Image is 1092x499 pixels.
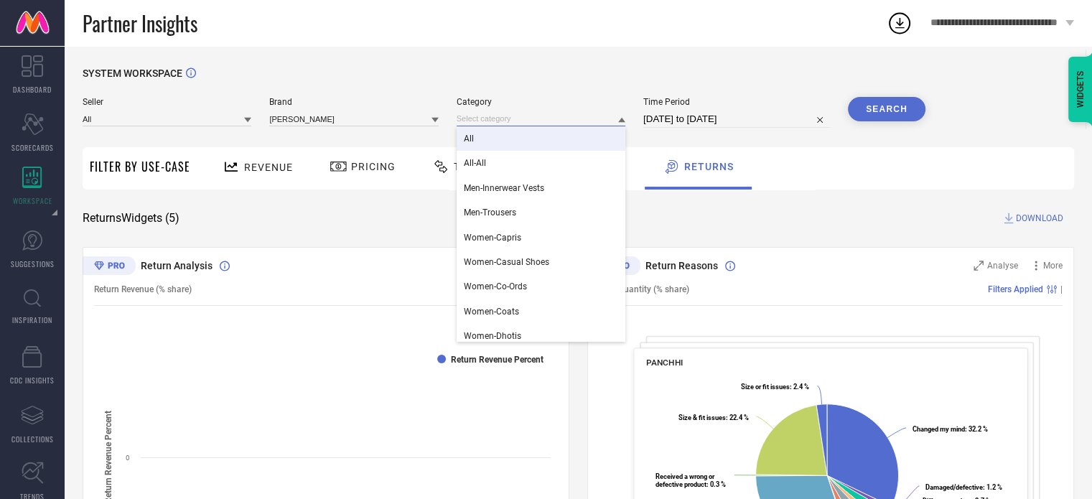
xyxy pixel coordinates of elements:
input: Select time period [643,111,830,128]
span: Filter By Use-Case [90,158,190,175]
span: All-All [464,158,486,168]
span: Traffic [454,161,498,172]
span: Partner Insights [83,9,197,38]
span: Sold Quantity (% share) [599,284,689,294]
span: Returns [684,161,734,172]
span: SCORECARDS [11,142,54,153]
span: WORKSPACE [13,195,52,206]
span: All [464,134,474,144]
span: DOWNLOAD [1016,211,1063,225]
span: Analyse [987,261,1018,271]
div: Men-Innerwear Vests [457,176,625,200]
div: Open download list [887,10,913,36]
text: 0 [126,454,130,462]
button: Search [848,97,925,121]
span: | [1060,284,1063,294]
text: : 2.4 % [741,383,809,391]
span: Women-Capris [464,233,521,243]
span: Women-Coats [464,307,519,317]
div: All-All [457,151,625,175]
tspan: Changed my mind [913,425,965,433]
span: SYSTEM WORKSPACE [83,67,182,79]
div: Women-Co-Ords [457,274,625,299]
text: : 0.3 % [655,472,726,488]
span: SUGGESTIONS [11,258,55,269]
span: Seller [83,97,251,107]
span: Returns Widgets ( 5 ) [83,211,179,225]
div: Women-Casual Shoes [457,250,625,274]
span: Return Reasons [645,260,718,271]
span: CDC INSIGHTS [10,375,55,386]
span: Revenue [244,162,293,173]
span: INSPIRATION [12,314,52,325]
span: Category [457,97,625,107]
span: Time Period [643,97,830,107]
text: : 1.2 % [925,483,1002,491]
span: PANCHHI [646,358,683,368]
span: Women-Casual Shoes [464,257,549,267]
span: COLLECTIONS [11,434,54,444]
tspan: Received a wrong or defective product [655,472,715,488]
span: Return Analysis [141,260,213,271]
span: Brand [269,97,438,107]
tspan: Size or fit issues [741,383,790,391]
span: Men-Trousers [464,207,516,218]
span: Women-Dhotis [464,331,521,341]
span: Return Revenue (% share) [94,284,192,294]
span: Pricing [351,161,396,172]
span: More [1043,261,1063,271]
div: Men-Trousers [457,200,625,225]
div: Women-Coats [457,299,625,324]
text: : 32.2 % [913,425,988,433]
text: : 22.4 % [678,414,749,421]
tspan: Size & fit issues [678,414,726,421]
text: Return Revenue Percent [451,355,543,365]
input: Select category [457,111,625,126]
div: Premium [83,256,136,278]
div: Women-Capris [457,225,625,250]
span: Men-Innerwear Vests [464,183,544,193]
tspan: Damaged/defective [925,483,983,491]
svg: Zoom [974,261,984,271]
div: Women-Dhotis [457,324,625,348]
span: Filters Applied [988,284,1043,294]
div: All [457,126,625,151]
span: DASHBOARD [13,84,52,95]
span: Women-Co-Ords [464,281,527,292]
